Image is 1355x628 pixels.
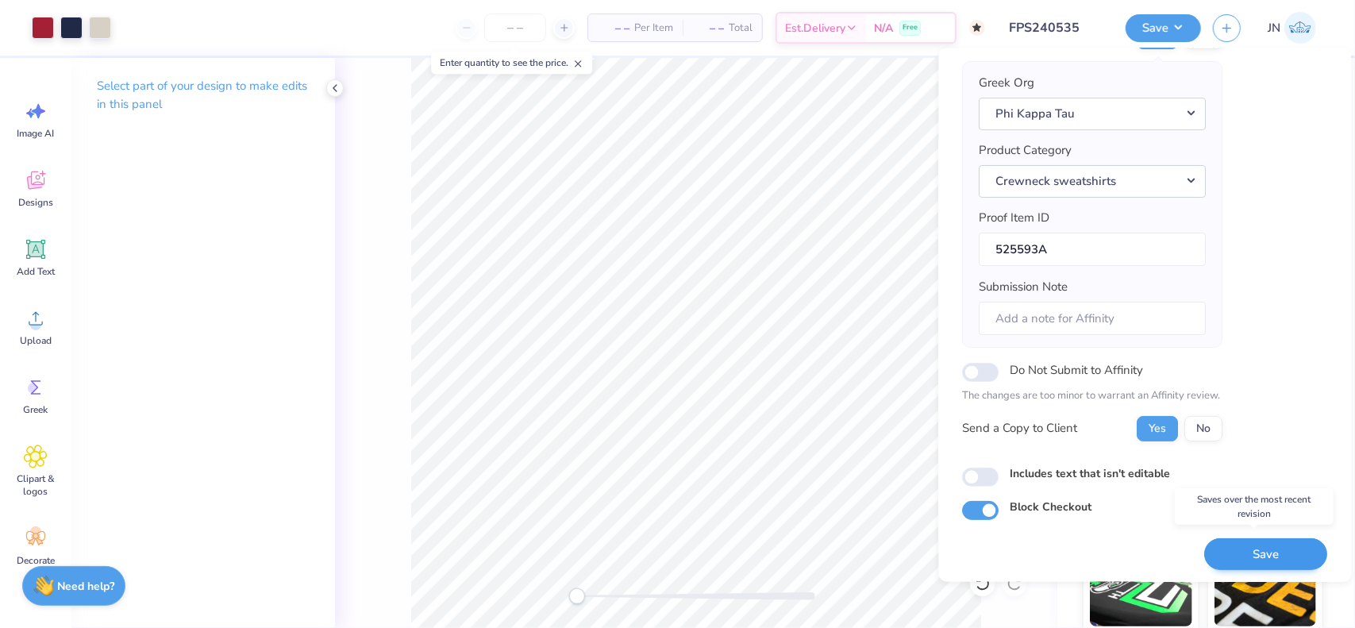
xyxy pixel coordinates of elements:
span: N/A [874,20,893,37]
div: Send a Copy to Client [963,419,1078,437]
button: No [1185,415,1223,441]
input: – – [484,13,546,42]
span: JN [1268,19,1280,37]
button: Crewneck sweatshirts [980,164,1207,197]
span: Decorate [17,554,55,567]
button: Yes [1138,415,1179,441]
img: Metallic & Glitter Ink [1214,547,1317,626]
div: Enter quantity to see the price. [431,52,592,74]
div: Accessibility label [569,588,585,604]
p: The changes are too minor to warrant an Affinity review. [963,388,1223,404]
button: Yes [1138,24,1179,49]
p: Select part of your design to make edits in this panel [97,77,310,114]
label: Greek Org [980,74,1035,92]
span: Est. Delivery [785,20,845,37]
div: Saves over the most recent revision [1175,488,1334,525]
label: Product Category [980,141,1072,160]
span: Designs [18,196,53,209]
button: No [1185,24,1223,49]
button: Save [1126,14,1201,42]
span: Total [729,20,753,37]
span: Per Item [634,20,673,37]
label: Block Checkout [1010,498,1092,514]
label: Proof Item ID [980,209,1050,227]
button: Phi Kappa Tau [980,97,1207,129]
span: Greek [24,403,48,416]
span: Upload [20,334,52,347]
span: Image AI [17,127,55,140]
input: Add a note for Affinity [980,301,1207,335]
span: – – [598,20,629,37]
button: Save [1205,537,1328,570]
span: – – [692,20,724,37]
input: Untitled Design [997,12,1114,44]
label: Do Not Submit to Affinity [1010,360,1144,380]
img: Neon Ink [1090,547,1192,626]
a: JN [1261,12,1323,44]
span: Clipart & logos [10,472,62,498]
img: Jacky Noya [1284,12,1316,44]
label: Submission Note [980,278,1068,296]
span: Add Text [17,265,55,278]
strong: Need help? [58,579,115,594]
label: Includes text that isn't editable [1010,464,1171,481]
span: Free [903,22,918,33]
